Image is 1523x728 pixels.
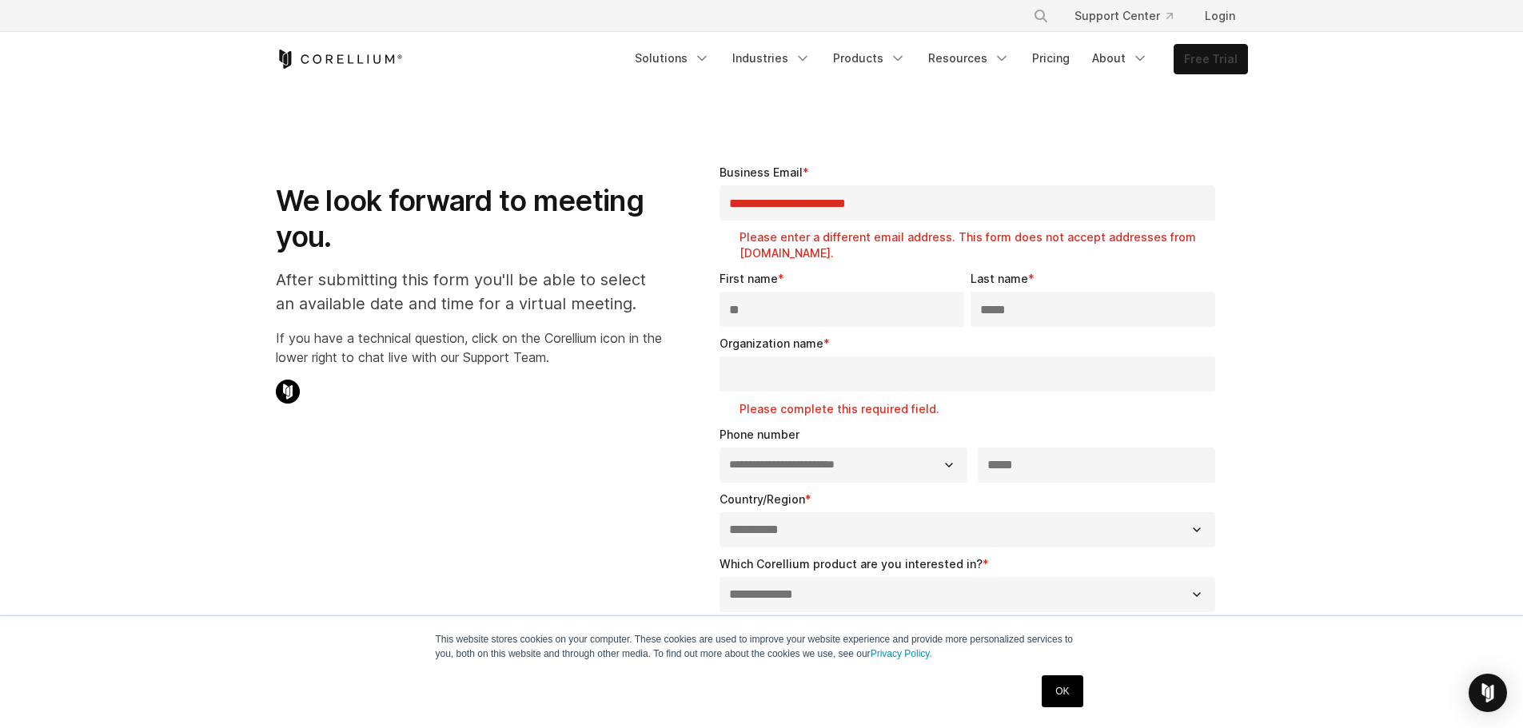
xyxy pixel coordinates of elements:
[723,44,820,73] a: Industries
[971,272,1028,285] span: Last name
[1062,2,1186,30] a: Support Center
[1469,674,1507,712] div: Open Intercom Messenger
[276,328,662,367] p: If you have a technical question, click on the Corellium icon in the lower right to chat live wit...
[1174,45,1247,74] a: Free Trial
[740,401,1222,417] label: Please complete this required field.
[720,428,799,441] span: Phone number
[276,50,403,69] a: Corellium Home
[276,183,662,255] h1: We look forward to meeting you.
[1042,675,1082,707] a: OK
[740,229,1222,261] label: Please enter a different email address. This form does not accept addresses from [DOMAIN_NAME].
[720,165,803,179] span: Business Email
[1014,2,1248,30] div: Navigation Menu
[625,44,1248,74] div: Navigation Menu
[276,268,662,316] p: After submitting this form you'll be able to select an available date and time for a virtual meet...
[1023,44,1079,73] a: Pricing
[276,380,300,404] img: Corellium Chat Icon
[720,272,778,285] span: First name
[823,44,915,73] a: Products
[720,492,805,506] span: Country/Region
[871,648,932,659] a: Privacy Policy.
[919,44,1019,73] a: Resources
[1082,44,1158,73] a: About
[625,44,720,73] a: Solutions
[720,557,983,571] span: Which Corellium product are you interested in?
[436,632,1088,661] p: This website stores cookies on your computer. These cookies are used to improve your website expe...
[720,336,823,350] span: Organization name
[1192,2,1248,30] a: Login
[1027,2,1055,30] button: Search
